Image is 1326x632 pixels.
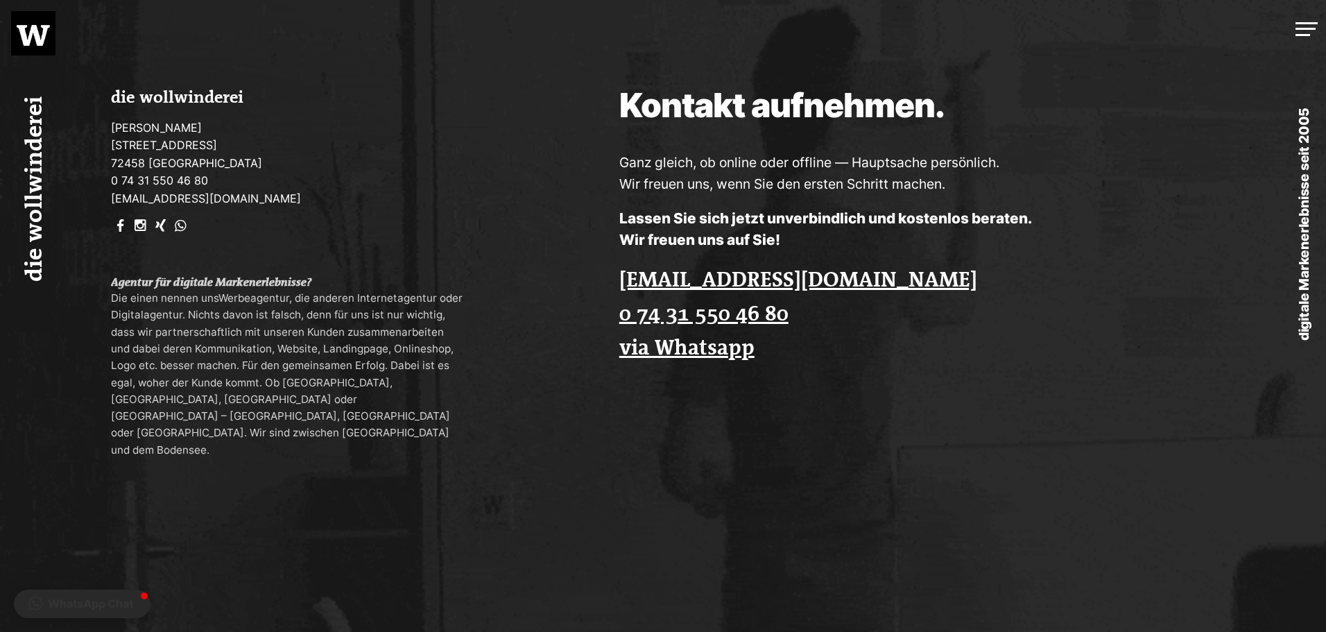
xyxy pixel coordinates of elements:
[14,590,150,618] button: WhatsApp Chat
[111,119,464,208] p: [PERSON_NAME] [STREET_ADDRESS] 72458 [GEOGRAPHIC_DATA]
[111,89,243,107] strong: die wollwinderei
[111,275,464,290] h1: Agentur für digitale Markenerlebnisse?
[111,173,208,187] a: 0 74 31 550 46 80
[17,78,61,300] h1: die wollwinderei
[17,25,50,46] img: Logo wollwinder
[111,290,464,459] p: Die einen nennen uns , die anderen Internetagentur oder Digitalagentur. Nichts davon ist falsch, ...
[619,230,780,249] strong: Wir freuen uns auf Sie!
[619,264,977,298] a: [EMAIL_ADDRESS][DOMAIN_NAME]
[619,89,945,139] h3: Kontakt aufnehmen.
[619,298,789,332] a: 0 74 31 550 46 80
[619,152,1237,194] p: Ganz gleich, ob online oder offline — Hauptsache persönlich. Wir freuen uns, wenn Sie den ersten ...
[619,209,1032,228] strong: Lassen Sie sich jetzt unverbindlich und kostenlos beraten.
[619,332,755,366] a: via Whatsapp
[111,191,301,205] a: [EMAIL_ADDRESS][DOMAIN_NAME]
[218,291,289,305] a: Werbeagentur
